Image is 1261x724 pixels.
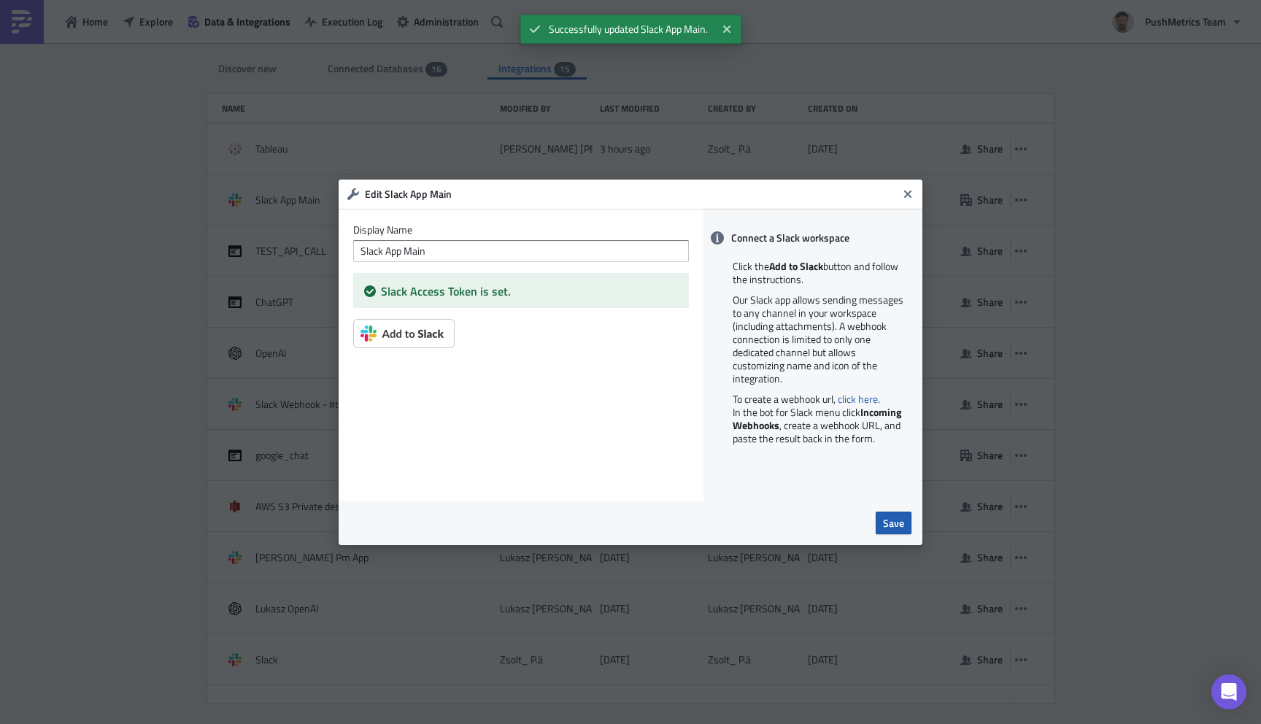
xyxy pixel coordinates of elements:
[541,15,716,44] span: Successfully updated Slack App Main.
[838,391,878,407] a: click here
[733,260,908,286] p: Click the button and follow the instructions.
[381,285,678,297] h5: Slack Access Token is set.
[353,240,689,262] input: Give it a name
[353,223,689,236] label: Display Name
[1211,674,1246,709] div: Open Intercom Messenger
[365,188,898,201] h6: Edit Slack App Main
[897,183,919,205] button: Close
[716,18,738,40] button: Close
[353,319,455,348] img: Add to Slack
[733,393,908,445] p: To create a webhook url, . In the bot for Slack menu click , create a webhook URL, and paste the ...
[733,293,908,385] p: Our Slack app allows sending messages to any channel in your workspace (including attachments). A...
[703,223,922,253] div: Connect a Slack workspace
[769,258,823,274] b: Add to Slack
[876,512,911,534] button: Save
[733,404,901,433] b: Incoming Webhooks
[883,515,904,531] span: Save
